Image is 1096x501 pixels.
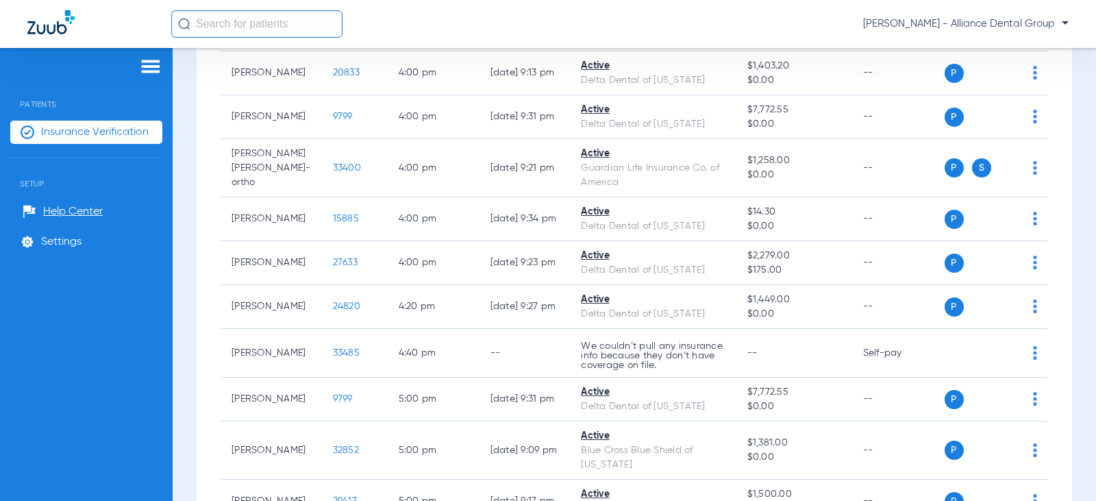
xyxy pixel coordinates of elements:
span: $2,279.00 [747,249,841,263]
div: Blue Cross Blue Shield of [US_STATE] [581,443,725,472]
td: [DATE] 9:27 PM [480,285,571,329]
img: Search Icon [178,18,190,30]
td: [PERSON_NAME] [221,197,322,241]
img: group-dot-blue.svg [1033,66,1037,80]
span: $0.00 [747,219,841,234]
td: 5:00 PM [388,421,480,480]
div: Active [581,429,725,443]
td: -- [852,197,945,241]
td: [PERSON_NAME] [221,95,322,139]
div: Active [581,103,725,117]
td: -- [852,378,945,421]
span: $175.00 [747,263,841,278]
span: P [945,158,964,178]
td: -- [852,95,945,139]
span: P [945,297,964,317]
span: $0.00 [747,307,841,321]
td: [PERSON_NAME] [PERSON_NAME]-ortho [221,139,322,197]
td: -- [852,51,945,95]
div: Active [581,385,725,400]
span: -- [747,348,758,358]
td: 4:00 PM [388,197,480,241]
td: -- [852,241,945,285]
span: $0.00 [747,73,841,88]
td: [DATE] 9:23 PM [480,241,571,285]
span: $14.30 [747,205,841,219]
span: $1,381.00 [747,436,841,450]
span: Setup [10,158,162,188]
div: Delta Dental of [US_STATE] [581,219,725,234]
td: 4:20 PM [388,285,480,329]
div: Guardian Life Insurance Co. of America [581,161,725,190]
span: 27633 [333,258,358,267]
div: Delta Dental of [US_STATE] [581,73,725,88]
div: Delta Dental of [US_STATE] [581,307,725,321]
span: P [945,108,964,127]
span: 20833 [333,68,360,77]
span: 33485 [333,348,360,358]
span: [PERSON_NAME] - Alliance Dental Group [863,17,1069,31]
td: [PERSON_NAME] [221,51,322,95]
span: Patients [10,79,162,109]
div: Active [581,59,725,73]
span: Help Center [43,205,103,219]
span: P [945,210,964,229]
td: [DATE] 9:21 PM [480,139,571,197]
span: $0.00 [747,400,841,414]
span: S [972,158,991,178]
img: group-dot-blue.svg [1033,256,1037,269]
td: [PERSON_NAME] [221,378,322,421]
span: $7,772.55 [747,385,841,400]
span: $7,772.55 [747,103,841,117]
span: $1,449.00 [747,293,841,307]
td: 4:00 PM [388,241,480,285]
span: $1,403.20 [747,59,841,73]
span: Settings [41,235,82,249]
td: -- [852,285,945,329]
div: Active [581,205,725,219]
span: P [945,441,964,460]
span: 15885 [333,214,359,223]
span: P [945,390,964,409]
p: We couldn’t pull any insurance info because they don’t have coverage on file. [581,341,725,370]
td: [PERSON_NAME] [221,329,322,378]
td: Self-pay [852,329,945,378]
img: hamburger-icon [140,58,162,75]
span: Insurance Verification [41,125,149,139]
span: $0.00 [747,168,841,182]
span: 32852 [333,445,359,455]
div: Delta Dental of [US_STATE] [581,263,725,278]
span: $1,258.00 [747,154,841,168]
td: 4:00 PM [388,51,480,95]
td: [PERSON_NAME] [221,421,322,480]
img: group-dot-blue.svg [1033,346,1037,360]
td: -- [852,139,945,197]
img: group-dot-blue.svg [1033,212,1037,225]
div: Active [581,249,725,263]
div: Active [581,147,725,161]
td: [DATE] 9:34 PM [480,197,571,241]
span: P [945,254,964,273]
td: [DATE] 9:09 PM [480,421,571,480]
img: group-dot-blue.svg [1033,300,1037,313]
span: $0.00 [747,450,841,465]
td: -- [480,329,571,378]
span: P [945,64,964,83]
a: Help Center [23,205,103,219]
div: Delta Dental of [US_STATE] [581,400,725,414]
span: $0.00 [747,117,841,132]
td: [PERSON_NAME] [221,241,322,285]
input: Search for patients [171,10,342,38]
td: [DATE] 9:31 PM [480,378,571,421]
div: Delta Dental of [US_STATE] [581,117,725,132]
img: group-dot-blue.svg [1033,110,1037,123]
span: 33400 [333,163,361,173]
img: group-dot-blue.svg [1033,392,1037,406]
td: [DATE] 9:31 PM [480,95,571,139]
td: 4:40 PM [388,329,480,378]
td: [DATE] 9:13 PM [480,51,571,95]
img: Zuub Logo [27,10,75,34]
span: 9799 [333,394,353,404]
span: 9799 [333,112,353,121]
td: -- [852,421,945,480]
